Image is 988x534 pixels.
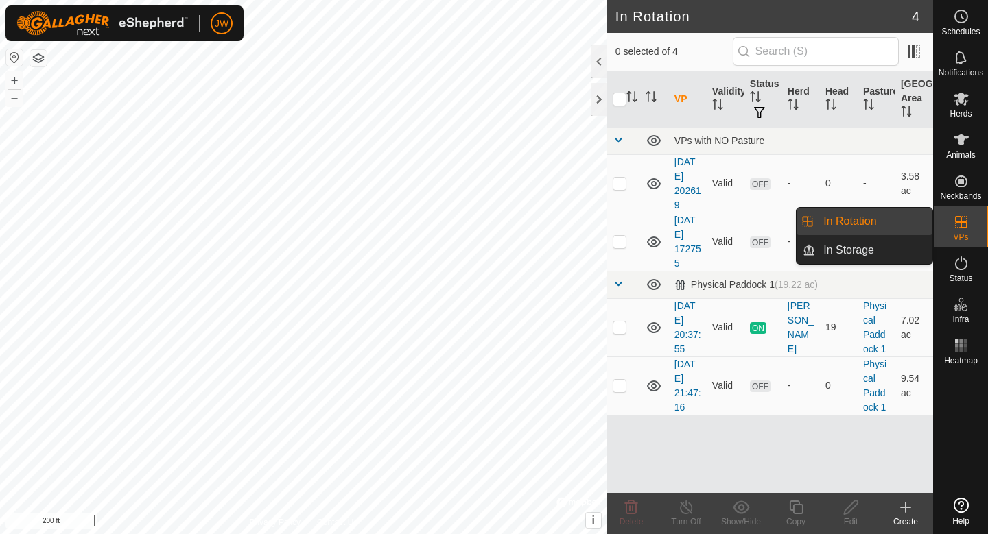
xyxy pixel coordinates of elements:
td: Valid [707,213,744,271]
span: OFF [750,236,771,248]
span: Heatmap [944,356,978,365]
a: Physical Paddock 1 [863,300,886,354]
p-sorticon: Activate to sort [626,93,637,104]
p-sorticon: Activate to sort [825,101,836,112]
span: ON [750,322,766,334]
a: [DATE] 20:37:55 [674,300,701,354]
th: Pasture [858,71,895,128]
span: JW [215,16,228,31]
div: Edit [823,515,878,528]
div: Show/Hide [714,515,768,528]
button: – [6,90,23,106]
td: - [858,154,895,213]
a: [DATE] 202619 [674,156,701,210]
td: Valid [707,356,744,415]
td: 0 [820,356,858,415]
p-sorticon: Activate to sort [788,101,799,112]
p-sorticon: Activate to sort [901,108,912,119]
span: OFF [750,178,771,190]
p-sorticon: Activate to sort [646,93,657,104]
span: Animals [946,151,976,159]
span: 0 selected of 4 [615,45,733,59]
button: + [6,72,23,88]
div: Physical Paddock 1 [674,279,818,291]
th: [GEOGRAPHIC_DATA] Area [895,71,933,128]
span: In Rotation [823,213,876,230]
a: [DATE] 172755 [674,215,701,269]
span: In Storage [823,242,874,258]
span: Delete [620,517,644,526]
button: Map Layers [30,50,47,66]
th: Herd [782,71,820,128]
th: Validity [707,71,744,128]
a: [DATE] 21:47:16 [674,359,701,413]
a: Physical Paddock 1 [863,359,886,413]
span: Herds [950,110,972,118]
p-sorticon: Activate to sort [712,101,723,112]
span: Infra [952,315,969,324]
button: i [586,513,601,528]
li: In Storage [797,236,932,264]
div: [PERSON_NAME] [788,299,814,356]
span: (19.22 ac) [775,279,818,290]
th: Status [744,71,782,128]
a: In Storage [815,236,932,264]
a: Contact Us [317,516,357,529]
div: - [788,378,814,393]
div: Turn Off [659,515,714,528]
div: - [788,176,814,191]
td: 19 [820,298,858,356]
th: Head [820,71,858,128]
td: 7.02 ac [895,298,933,356]
p-sorticon: Activate to sort [750,93,761,104]
h2: In Rotation [615,8,912,25]
span: Help [952,517,969,525]
span: Schedules [941,27,980,36]
input: Search (S) [733,37,899,66]
th: VP [669,71,707,128]
a: Help [934,492,988,531]
span: 4 [912,6,919,27]
td: 9.54 ac [895,356,933,415]
span: Neckbands [940,192,981,200]
td: Valid [707,154,744,213]
span: VPs [953,233,968,241]
li: In Rotation [797,208,932,235]
a: Privacy Policy [249,516,301,529]
span: i [592,514,595,526]
div: Create [878,515,933,528]
div: VPs with NO Pasture [674,135,928,146]
td: 0 [820,154,858,213]
a: In Rotation [815,208,932,235]
img: Gallagher Logo [16,11,188,36]
span: Notifications [939,69,983,77]
div: Copy [768,515,823,528]
td: Valid [707,298,744,356]
button: Reset Map [6,49,23,66]
td: 3.58 ac [895,154,933,213]
div: - [788,234,814,249]
span: Status [949,274,972,282]
span: OFF [750,380,771,392]
p-sorticon: Activate to sort [863,101,874,112]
